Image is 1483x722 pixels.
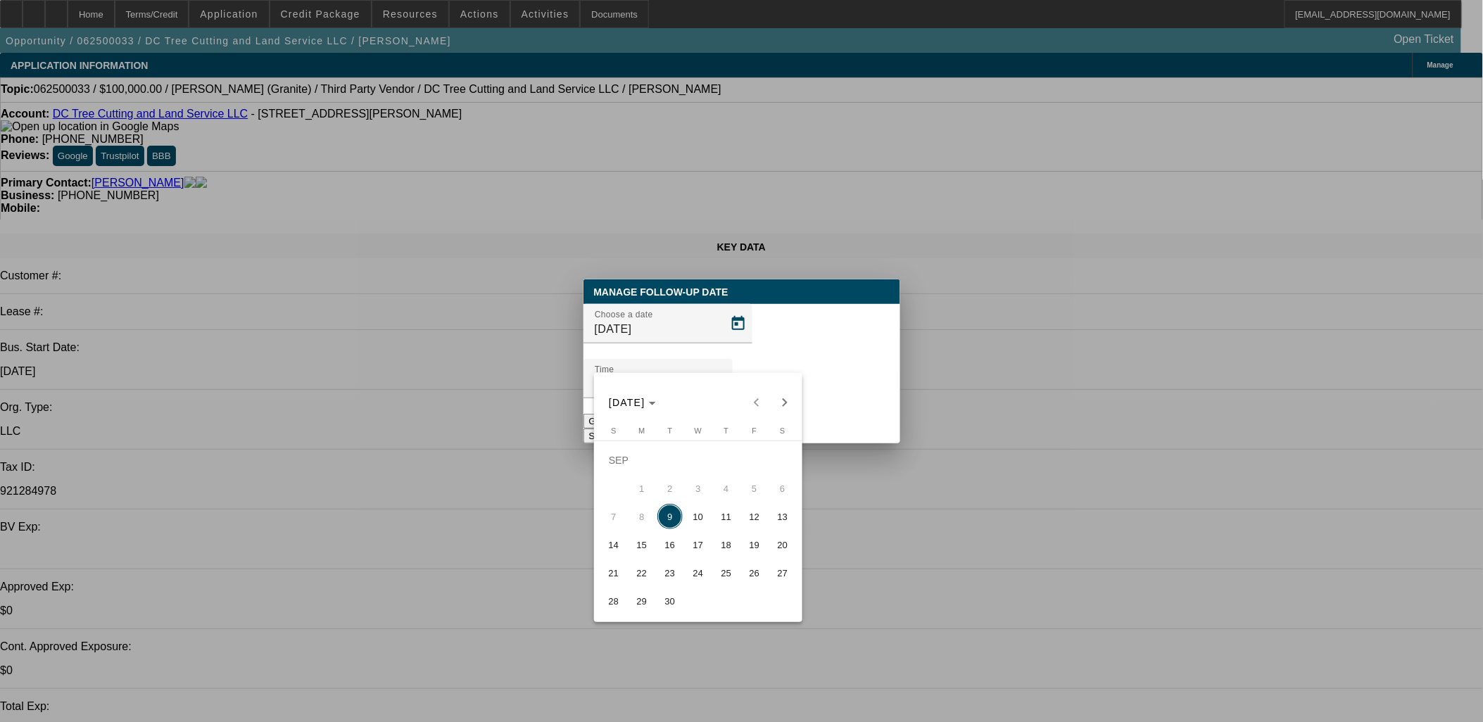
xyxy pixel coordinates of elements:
span: 17 [686,532,711,557]
span: 20 [770,532,795,557]
span: 5 [742,476,767,501]
span: 2 [657,476,683,501]
button: September 17, 2025 [684,531,712,559]
span: W [695,426,702,435]
button: September 16, 2025 [656,531,684,559]
button: September 11, 2025 [712,502,740,531]
button: September 19, 2025 [740,531,769,559]
span: 15 [629,532,655,557]
span: 22 [629,560,655,585]
button: September 18, 2025 [712,531,740,559]
span: 6 [770,476,795,501]
button: September 6, 2025 [769,474,797,502]
span: 10 [686,504,711,529]
button: Choose month and year [603,390,662,415]
button: Next month [771,388,799,417]
span: 28 [601,588,626,614]
span: 26 [742,560,767,585]
span: 13 [770,504,795,529]
td: SEP [600,446,797,474]
span: 27 [770,560,795,585]
button: September 30, 2025 [656,587,684,615]
span: 11 [714,504,739,529]
button: September 14, 2025 [600,531,628,559]
button: September 24, 2025 [684,559,712,587]
button: September 7, 2025 [600,502,628,531]
span: S [780,426,785,435]
button: September 1, 2025 [628,474,656,502]
span: F [752,426,757,435]
span: 30 [657,588,683,614]
button: September 10, 2025 [684,502,712,531]
button: September 5, 2025 [740,474,769,502]
button: September 28, 2025 [600,587,628,615]
span: [DATE] [609,397,645,408]
button: September 9, 2025 [656,502,684,531]
span: 19 [742,532,767,557]
button: September 2, 2025 [656,474,684,502]
span: 12 [742,504,767,529]
button: September 26, 2025 [740,559,769,587]
button: September 20, 2025 [769,531,797,559]
span: 1 [629,476,655,501]
span: 21 [601,560,626,585]
button: September 25, 2025 [712,559,740,587]
span: T [668,426,673,435]
button: September 13, 2025 [769,502,797,531]
button: September 22, 2025 [628,559,656,587]
span: 7 [601,504,626,529]
button: September 23, 2025 [656,559,684,587]
span: M [638,426,645,435]
span: T [724,426,729,435]
span: 8 [629,504,655,529]
span: 23 [657,560,683,585]
span: 4 [714,476,739,501]
span: S [611,426,616,435]
span: 24 [686,560,711,585]
button: September 3, 2025 [684,474,712,502]
span: 18 [714,532,739,557]
span: 16 [657,532,683,557]
span: 14 [601,532,626,557]
button: September 8, 2025 [628,502,656,531]
span: 3 [686,476,711,501]
button: September 4, 2025 [712,474,740,502]
button: September 15, 2025 [628,531,656,559]
span: 25 [714,560,739,585]
span: 9 [657,504,683,529]
button: September 12, 2025 [740,502,769,531]
button: September 27, 2025 [769,559,797,587]
button: September 29, 2025 [628,587,656,615]
span: 29 [629,588,655,614]
button: September 21, 2025 [600,559,628,587]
